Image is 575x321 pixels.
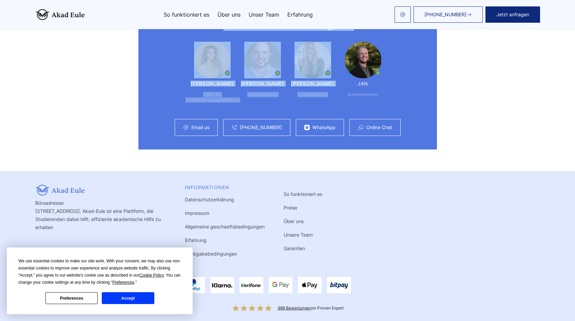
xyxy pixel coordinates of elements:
[35,185,166,258] div: Büroadresse: [STREET_ADDRESS]. Akad-Eule ist eine Plattform, die Studierenden dabei hilft, effizi...
[284,205,297,210] a: Preise
[284,218,304,224] a: Über uns
[217,12,241,17] a: Über uns
[35,9,85,20] img: logo
[185,210,209,216] a: Impressum
[191,125,209,130] a: Email us
[7,247,193,314] div: Cookie Consent Prompt
[287,12,313,17] a: Erfahrung
[247,92,278,97] div: Kundenbetreuer
[278,305,344,311] div: on Proven Expert
[414,6,483,23] a: [PHONE_NUMBER]
[284,245,305,251] a: Garantien
[485,6,540,23] button: Jetzt anfragen
[194,42,231,78] img: Maria
[345,42,381,78] img: Jan
[241,81,284,86] div: [PERSON_NAME]
[45,292,98,304] button: Preferences
[312,125,336,130] a: WhatsApp
[358,81,368,86] div: Jan
[249,12,279,17] a: Unser Team
[185,197,234,202] a: Datenschutzerklärung
[240,125,282,130] a: [PHONE_NUMBER]
[291,81,334,86] div: [PERSON_NAME]
[18,258,181,286] div: We use essential cookies to make our site work. With your consent, we may also use non-essential ...
[185,185,265,190] div: INFORMATIONEN
[244,42,281,78] img: Günther
[278,305,311,310] a: 996 Bewertungen
[424,12,466,17] span: [PHONE_NUMBER]
[139,273,164,278] span: Cookie Policy
[185,237,207,243] a: Erfahrung
[185,251,237,257] a: Rückgabebedingungen
[366,125,392,130] a: Online Chat
[191,81,234,86] div: [PERSON_NAME]
[400,12,405,17] img: email
[284,232,313,238] a: Unsere Team
[294,42,331,78] img: Irene
[185,224,265,229] a: Allgemeine geschaeftsbedingungen
[298,92,328,97] div: Kundenbetreuer
[348,92,378,97] div: Kundenbetreuer
[102,292,154,304] button: Accept
[164,12,209,17] a: So funktioniert es
[112,280,134,285] span: Preferences
[284,191,322,197] a: So funktioniert es
[186,92,239,103] div: Leiter der Kundenbetreuungsabteilung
